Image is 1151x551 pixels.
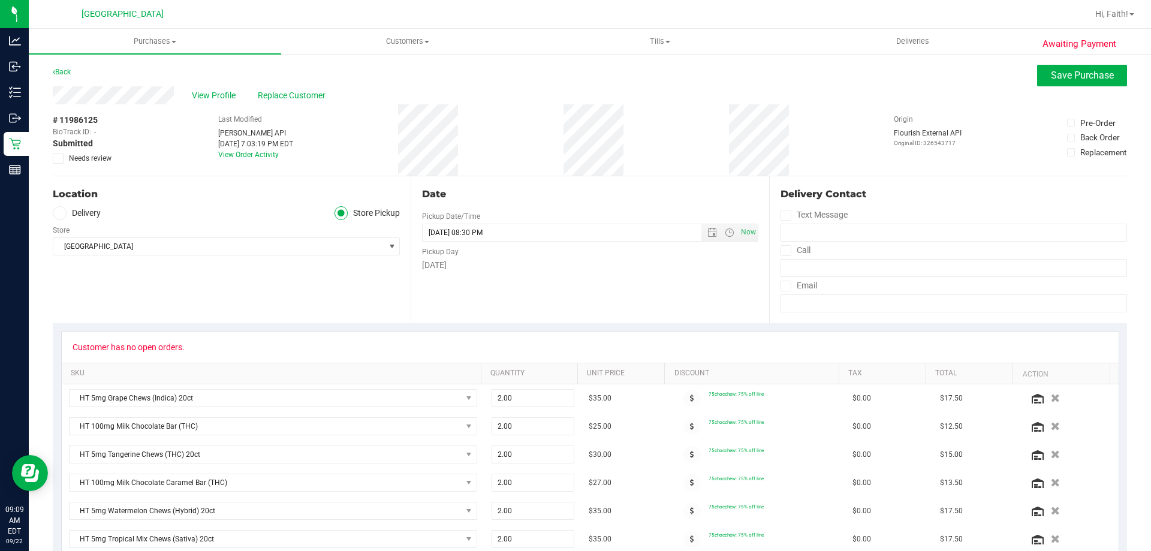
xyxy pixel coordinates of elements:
[282,36,533,47] span: Customers
[1042,37,1116,51] span: Awaiting Payment
[53,68,71,76] a: Back
[894,128,962,147] div: Flourish External API
[70,446,462,463] span: HT 5mg Tangerine Chews (THC) 20ct
[281,29,534,54] a: Customers
[69,530,477,548] span: NO DATA FOUND
[589,393,611,404] span: $35.00
[1013,363,1109,385] th: Action
[674,369,834,378] a: Discount
[852,505,871,517] span: $0.00
[940,534,963,545] span: $17.50
[422,211,480,222] label: Pickup Date/Time
[587,369,660,378] a: Unit Price
[53,114,98,127] span: # 11986125
[492,531,574,547] input: 2.00
[218,150,279,159] a: View Order Activity
[492,390,574,407] input: 2.00
[709,475,764,481] span: 75chocchew: 75% off line
[492,502,574,519] input: 2.00
[781,206,848,224] label: Text Message
[422,259,758,272] div: [DATE]
[70,390,462,407] span: HT 5mg Grape Chews (Indica) 20ct
[852,477,871,489] span: $0.00
[940,477,963,489] span: $13.50
[880,36,945,47] span: Deliveries
[940,421,963,432] span: $12.50
[69,417,477,435] span: NO DATA FOUND
[94,127,96,137] span: -
[53,225,70,236] label: Store
[589,477,611,489] span: $27.00
[781,187,1127,201] div: Delivery Contact
[70,474,462,491] span: HT 100mg Milk Chocolate Caramel Bar (THC)
[848,369,921,378] a: Tax
[940,393,963,404] span: $17.50
[73,342,185,352] div: Customer has no open orders.
[53,206,101,220] label: Delivery
[9,35,21,47] inline-svg: Analytics
[709,532,764,538] span: 75chocchew: 75% off line
[82,9,164,19] span: [GEOGRAPHIC_DATA]
[852,393,871,404] span: $0.00
[384,238,399,255] span: select
[422,187,758,201] div: Date
[9,138,21,150] inline-svg: Retail
[781,259,1127,277] input: Format: (999) 999-9999
[29,29,281,54] a: Purchases
[589,421,611,432] span: $25.00
[71,369,477,378] a: SKU
[719,228,739,237] span: Open the time view
[5,504,23,537] p: 09:09 AM EDT
[70,502,462,519] span: HT 5mg Watermelon Chews (Hybrid) 20ct
[218,138,293,149] div: [DATE] 7:03:19 PM EDT
[738,224,758,241] span: Set Current date
[335,206,400,220] label: Store Pickup
[589,449,611,460] span: $30.00
[935,369,1008,378] a: Total
[852,534,871,545] span: $0.00
[69,445,477,463] span: NO DATA FOUND
[1051,70,1114,81] span: Save Purchase
[709,391,764,397] span: 75chocchew: 75% off line
[218,114,262,125] label: Last Modified
[258,89,330,102] span: Replace Customer
[894,114,913,125] label: Origin
[1080,131,1120,143] div: Back Order
[9,112,21,124] inline-svg: Outbound
[781,277,817,294] label: Email
[781,224,1127,242] input: Format: (999) 999-9999
[534,36,785,47] span: Tills
[69,153,112,164] span: Needs review
[192,89,240,102] span: View Profile
[53,127,91,137] span: BioTrack ID:
[709,504,764,510] span: 75chocchew: 75% off line
[940,505,963,517] span: $17.50
[492,474,574,491] input: 2.00
[5,537,23,546] p: 09/22
[9,164,21,176] inline-svg: Reports
[534,29,786,54] a: Tills
[422,246,459,257] label: Pickup Day
[9,86,21,98] inline-svg: Inventory
[709,447,764,453] span: 75chocchew: 75% off line
[53,137,93,150] span: Submitted
[894,138,962,147] p: Original ID: 326543717
[53,187,400,201] div: Location
[709,419,764,425] span: 75chocchew: 75% off line
[1080,146,1126,158] div: Replacement
[787,29,1039,54] a: Deliveries
[69,389,477,407] span: NO DATA FOUND
[490,369,573,378] a: Quantity
[69,474,477,492] span: NO DATA FOUND
[492,418,574,435] input: 2.00
[852,421,871,432] span: $0.00
[1080,117,1116,129] div: Pre-Order
[70,418,462,435] span: HT 100mg Milk Chocolate Bar (THC)
[53,238,384,255] span: [GEOGRAPHIC_DATA]
[69,502,477,520] span: NO DATA FOUND
[701,228,722,237] span: Open the date view
[852,449,871,460] span: $0.00
[940,449,963,460] span: $15.00
[589,505,611,517] span: $35.00
[70,531,462,547] span: HT 5mg Tropical Mix Chews (Sativa) 20ct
